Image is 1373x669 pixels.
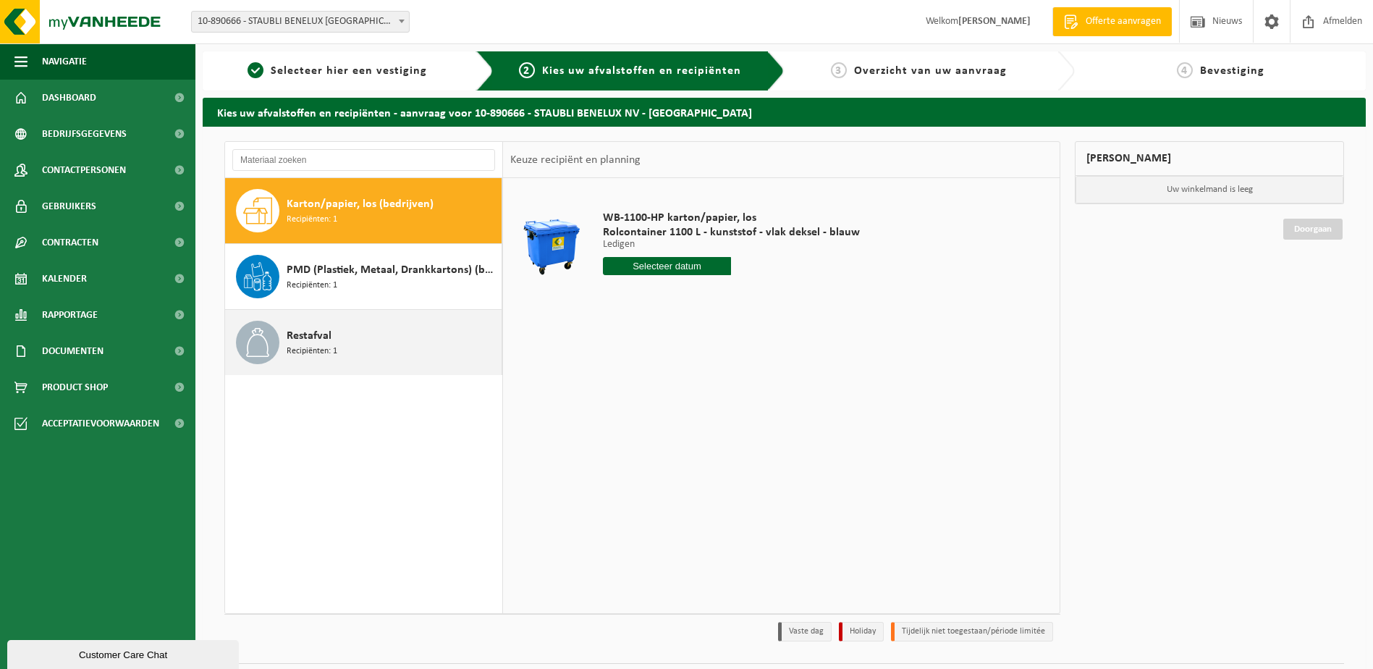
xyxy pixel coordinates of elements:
[42,297,98,333] span: Rapportage
[958,16,1031,27] strong: [PERSON_NAME]
[225,310,502,375] button: Restafval Recipiënten: 1
[891,622,1053,641] li: Tijdelijk niet toegestaan/période limitée
[225,244,502,310] button: PMD (Plastiek, Metaal, Drankkartons) (bedrijven) Recipiënten: 1
[203,98,1366,126] h2: Kies uw afvalstoffen en recipiënten - aanvraag voor 10-890666 - STAUBLI BENELUX NV - [GEOGRAPHIC_...
[1075,141,1344,176] div: [PERSON_NAME]
[192,12,409,32] span: 10-890666 - STAUBLI BENELUX NV - KORTRIJK
[287,327,331,345] span: Restafval
[1177,62,1193,78] span: 4
[42,188,96,224] span: Gebruikers
[271,65,427,77] span: Selecteer hier een vestiging
[42,80,96,116] span: Dashboard
[287,279,337,293] span: Recipiënten: 1
[42,224,98,261] span: Contracten
[42,152,126,188] span: Contactpersonen
[287,195,434,213] span: Karton/papier, los (bedrijven)
[854,65,1007,77] span: Overzicht van uw aanvraag
[42,43,87,80] span: Navigatie
[232,149,495,171] input: Materiaal zoeken
[778,622,832,641] li: Vaste dag
[287,261,498,279] span: PMD (Plastiek, Metaal, Drankkartons) (bedrijven)
[42,116,127,152] span: Bedrijfsgegevens
[603,240,860,250] p: Ledigen
[42,369,108,405] span: Product Shop
[503,142,648,178] div: Keuze recipiënt en planning
[839,622,884,641] li: Holiday
[519,62,535,78] span: 2
[42,405,159,442] span: Acceptatievoorwaarden
[191,11,410,33] span: 10-890666 - STAUBLI BENELUX NV - KORTRIJK
[1052,7,1172,36] a: Offerte aanvragen
[225,178,502,244] button: Karton/papier, los (bedrijven) Recipiënten: 1
[542,65,741,77] span: Kies uw afvalstoffen en recipiënten
[287,213,337,227] span: Recipiënten: 1
[1082,14,1165,29] span: Offerte aanvragen
[1283,219,1343,240] a: Doorgaan
[210,62,465,80] a: 1Selecteer hier een vestiging
[42,333,103,369] span: Documenten
[42,261,87,297] span: Kalender
[831,62,847,78] span: 3
[603,257,732,275] input: Selecteer datum
[248,62,263,78] span: 1
[603,211,860,225] span: WB-1100-HP karton/papier, los
[7,637,242,669] iframe: chat widget
[603,225,860,240] span: Rolcontainer 1100 L - kunststof - vlak deksel - blauw
[1200,65,1264,77] span: Bevestiging
[1076,176,1343,203] p: Uw winkelmand is leeg
[287,345,337,358] span: Recipiënten: 1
